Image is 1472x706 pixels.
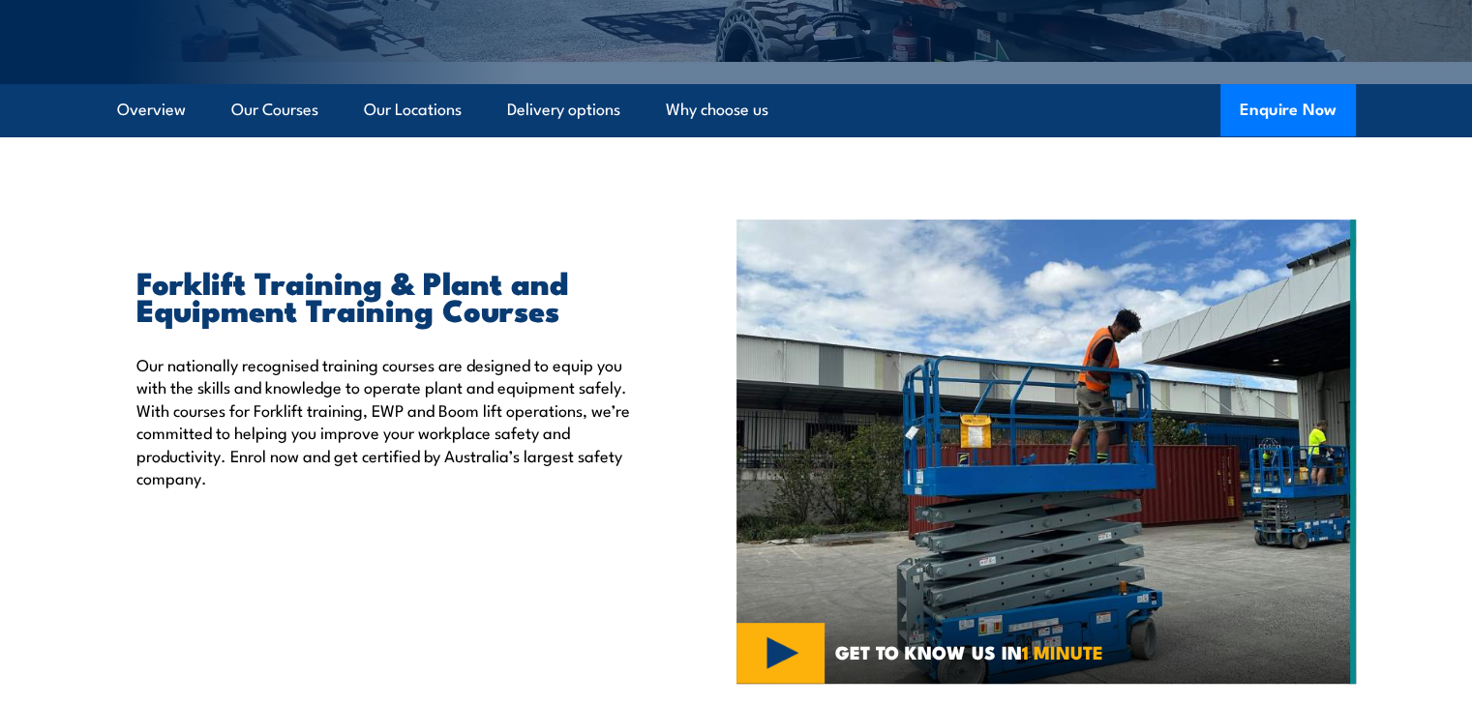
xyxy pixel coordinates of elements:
[117,84,186,135] a: Overview
[364,84,462,135] a: Our Locations
[1220,84,1356,136] button: Enquire Now
[136,353,647,488] p: Our nationally recognised training courses are designed to equip you with the skills and knowledg...
[231,84,318,135] a: Our Courses
[507,84,620,135] a: Delivery options
[1022,637,1103,665] strong: 1 MINUTE
[666,84,768,135] a: Why choose us
[736,220,1356,684] img: Verification of Competency (VOC) for Elevating Work Platform (EWP) Under 11m
[136,268,647,322] h2: Forklift Training & Plant and Equipment Training Courses
[835,643,1103,661] span: GET TO KNOW US IN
